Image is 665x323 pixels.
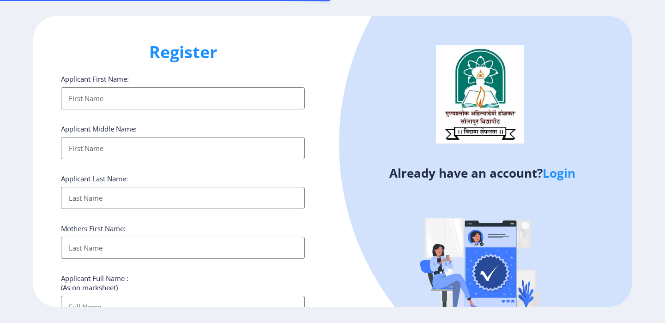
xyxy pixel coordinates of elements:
[61,74,129,84] label: Applicant First Name:
[61,274,128,292] label: Applicant Full Name : (As on marksheet)
[61,224,126,233] label: Mothers First Name:
[339,166,625,180] h4: Already have an account?
[61,87,305,109] input: First Name
[61,296,305,318] input: Full Name
[61,41,305,63] h1: Register
[61,124,137,133] label: Applicant Middle Name:
[61,237,305,259] input: Last Name
[61,174,128,183] label: Applicant Last Name:
[61,187,305,209] input: Last Name
[61,137,305,159] input: First Name
[436,45,524,144] img: logo
[543,165,575,181] a: Login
